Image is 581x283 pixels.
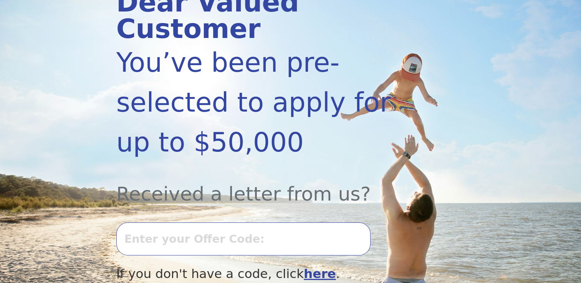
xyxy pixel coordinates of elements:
a: here [304,267,336,281]
div: Received a letter from us? [116,162,413,209]
div: You’ve been pre-selected to apply for up to $50,000 [116,43,413,162]
input: Enter your Offer Code: [116,222,371,255]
